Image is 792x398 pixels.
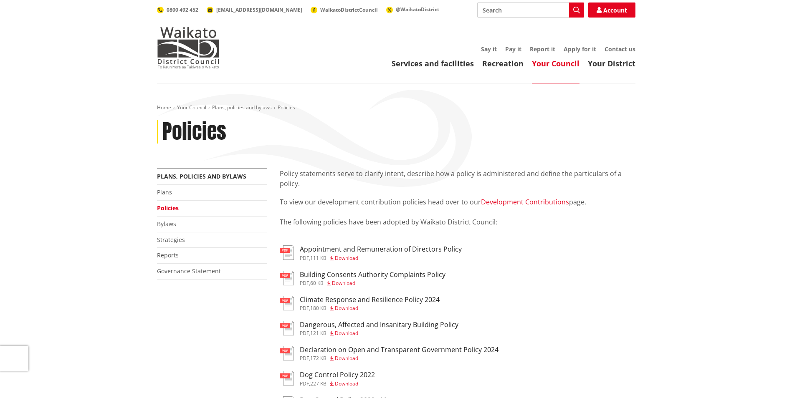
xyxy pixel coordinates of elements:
[280,321,294,335] img: document-pdf.svg
[157,251,179,259] a: Reports
[300,305,309,312] span: pdf
[320,6,378,13] span: WaikatoDistrictCouncil
[300,245,462,253] h3: Appointment and Remuneration of Directors Policy
[280,169,635,189] p: Policy statements serve to clarify intent, describe how a policy is administered and define the p...
[157,104,635,111] nav: breadcrumb
[157,204,179,212] a: Policies
[157,6,198,13] a: 0800 492 452
[335,330,358,337] span: Download
[280,346,498,361] a: Declaration on Open and Transparent Government Policy 2024 pdf,172 KB Download
[564,45,596,53] a: Apply for it
[280,197,635,237] p: To view our development contribution policies head over to our page. The following policies have ...
[157,188,172,196] a: Plans
[207,6,302,13] a: [EMAIL_ADDRESS][DOMAIN_NAME]
[588,58,635,68] a: Your District
[392,58,474,68] a: Services and facilities
[310,280,324,287] span: 60 KB
[157,27,220,68] img: Waikato District Council - Te Kaunihera aa Takiwaa o Waikato
[310,380,326,387] span: 227 KB
[588,3,635,18] a: Account
[310,305,326,312] span: 180 KB
[477,3,584,18] input: Search input
[162,120,226,144] h1: Policies
[280,371,294,385] img: document-pdf.svg
[505,45,521,53] a: Pay it
[300,296,440,304] h3: Climate Response and Resilience Policy 2024
[157,236,185,244] a: Strategies
[167,6,198,13] span: 0800 492 452
[396,6,439,13] span: @WaikatoDistrict
[157,172,246,180] a: Plans, policies and bylaws
[280,346,294,360] img: document-pdf.svg
[481,45,497,53] a: Say it
[212,104,272,111] a: Plans, policies and bylaws
[481,197,569,207] a: Development Contributions
[482,58,524,68] a: Recreation
[300,331,458,336] div: ,
[280,245,462,260] a: Appointment and Remuneration of Directors Policy pdf,111 KB Download
[300,356,498,361] div: ,
[310,355,326,362] span: 172 KB
[280,371,375,386] a: Dog Control Policy 2022 pdf,227 KB Download
[300,330,309,337] span: pdf
[157,220,176,228] a: Bylaws
[530,45,555,53] a: Report it
[310,254,326,262] span: 111 KB
[335,355,358,362] span: Download
[311,6,378,13] a: WaikatoDistrictCouncil
[300,281,445,286] div: ,
[300,271,445,279] h3: Building Consents Authority Complaints Policy
[157,104,171,111] a: Home
[335,380,358,387] span: Download
[300,306,440,311] div: ,
[300,254,309,262] span: pdf
[300,355,309,362] span: pdf
[280,271,294,285] img: document-pdf.svg
[386,6,439,13] a: @WaikatoDistrict
[300,256,462,261] div: ,
[278,104,295,111] span: Policies
[300,321,458,329] h3: Dangerous, Affected and Insanitary Building Policy
[335,254,358,262] span: Download
[300,346,498,354] h3: Declaration on Open and Transparent Government Policy 2024
[216,6,302,13] span: [EMAIL_ADDRESS][DOMAIN_NAME]
[177,104,206,111] a: Your Council
[280,296,294,310] img: document-pdf.svg
[310,330,326,337] span: 121 KB
[280,296,440,311] a: Climate Response and Resilience Policy 2024 pdf,180 KB Download
[335,305,358,312] span: Download
[332,280,355,287] span: Download
[300,380,309,387] span: pdf
[300,371,375,379] h3: Dog Control Policy 2022
[157,267,221,275] a: Governance Statement
[532,58,579,68] a: Your Council
[605,45,635,53] a: Contact us
[280,245,294,260] img: document-pdf.svg
[300,280,309,287] span: pdf
[280,321,458,336] a: Dangerous, Affected and Insanitary Building Policy pdf,121 KB Download
[300,381,375,386] div: ,
[280,271,445,286] a: Building Consents Authority Complaints Policy pdf,60 KB Download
